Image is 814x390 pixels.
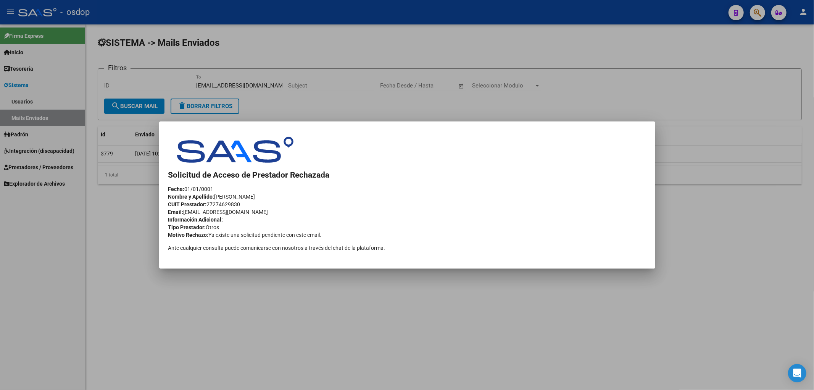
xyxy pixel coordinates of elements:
[168,137,295,163] img: saas-logo
[168,185,646,193] div: 01/01/0001
[788,364,806,382] div: Open Intercom Messenger
[168,223,646,231] div: Otros
[168,186,185,192] strong: Fecha:
[168,194,214,200] strong: Nombre y Apellido:
[168,232,209,238] strong: Motivo Rechazo:
[168,209,184,215] strong: Email:
[168,231,646,239] div: Ya existe una solicitud pendiente con este email.
[168,224,206,230] strong: Tipo Prestador:
[168,245,385,251] span: Ante cualquier consulta puede comunicarse con nosotros a través del chat de la plataforma.
[168,171,646,179] h2: Solicitud de Acceso de Prestador Rechazada
[168,208,646,216] div: [EMAIL_ADDRESS][DOMAIN_NAME]
[168,201,646,208] div: 27274629830
[168,217,223,223] strong: Información Adicional:
[168,193,646,201] div: [PERSON_NAME]
[168,201,207,207] strong: CUIT Prestador:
